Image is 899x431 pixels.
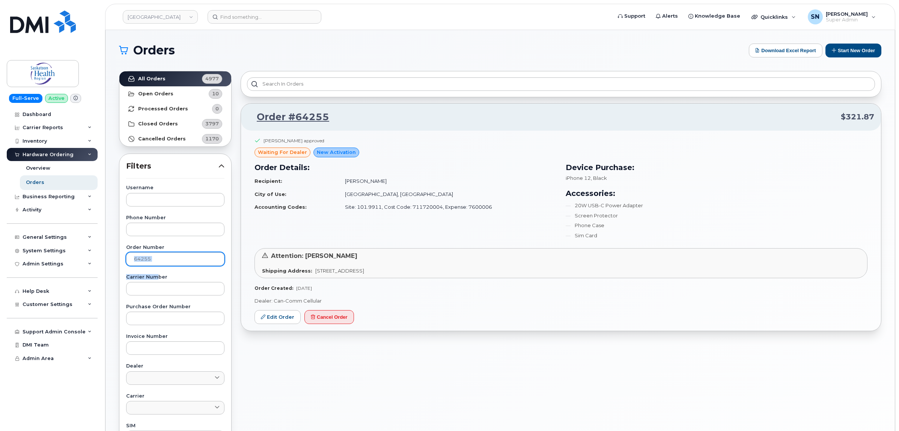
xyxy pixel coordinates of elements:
[338,175,557,188] td: [PERSON_NAME]
[254,285,293,291] strong: Order Created:
[566,188,868,199] h3: Accessories:
[119,86,231,101] a: Open Orders10
[247,77,875,91] input: Search in orders
[304,310,354,324] button: Cancel Order
[262,268,312,274] strong: Shipping Address:
[315,268,364,274] span: [STREET_ADDRESS]
[271,252,357,259] span: Attention: [PERSON_NAME]
[264,137,324,144] div: [PERSON_NAME] approved
[566,202,868,209] li: 20W USB-C Power Adapter
[566,162,868,173] h3: Device Purchase:
[258,149,307,156] span: waiting for dealer
[566,222,868,229] li: Phone Case
[338,188,557,201] td: [GEOGRAPHIC_DATA], [GEOGRAPHIC_DATA]
[119,71,231,86] a: All Orders4977
[296,285,312,291] span: [DATE]
[126,245,224,250] label: Order Number
[205,75,219,82] span: 4977
[138,106,188,112] strong: Processed Orders
[126,304,224,309] label: Purchase Order Number
[126,275,224,280] label: Carrier Number
[566,175,591,181] span: iPhone 12
[254,162,557,173] h3: Order Details:
[138,136,186,142] strong: Cancelled Orders
[591,175,607,181] span: , Black
[825,44,881,57] button: Start New Order
[138,76,166,82] strong: All Orders
[841,112,874,122] span: $321.87
[566,232,868,239] li: Sim Card
[212,90,219,97] span: 10
[254,310,301,324] a: Edit Order
[205,135,219,142] span: 1170
[138,121,178,127] strong: Closed Orders
[254,297,867,304] p: Dealer: Can-Comm Cellular
[254,178,282,184] strong: Recipient:
[126,334,224,339] label: Invoice Number
[749,44,822,57] button: Download Excel Report
[119,116,231,131] a: Closed Orders3797
[126,394,224,399] label: Carrier
[126,423,224,428] label: SIM
[248,110,329,124] a: Order #64255
[866,398,893,425] iframe: Messenger Launcher
[566,212,868,219] li: Screen Protector
[254,204,307,210] strong: Accounting Codes:
[138,91,173,97] strong: Open Orders
[254,191,286,197] strong: City of Use:
[126,364,224,369] label: Dealer
[126,215,224,220] label: Phone Number
[119,131,231,146] a: Cancelled Orders1170
[119,101,231,116] a: Processed Orders0
[317,149,356,156] span: New Activation
[338,200,557,214] td: Site: 101.9911, Cost Code: 711720004, Expense: 7600006
[126,161,218,172] span: Filters
[215,105,219,112] span: 0
[133,45,175,56] span: Orders
[126,185,224,190] label: Username
[205,120,219,127] span: 3797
